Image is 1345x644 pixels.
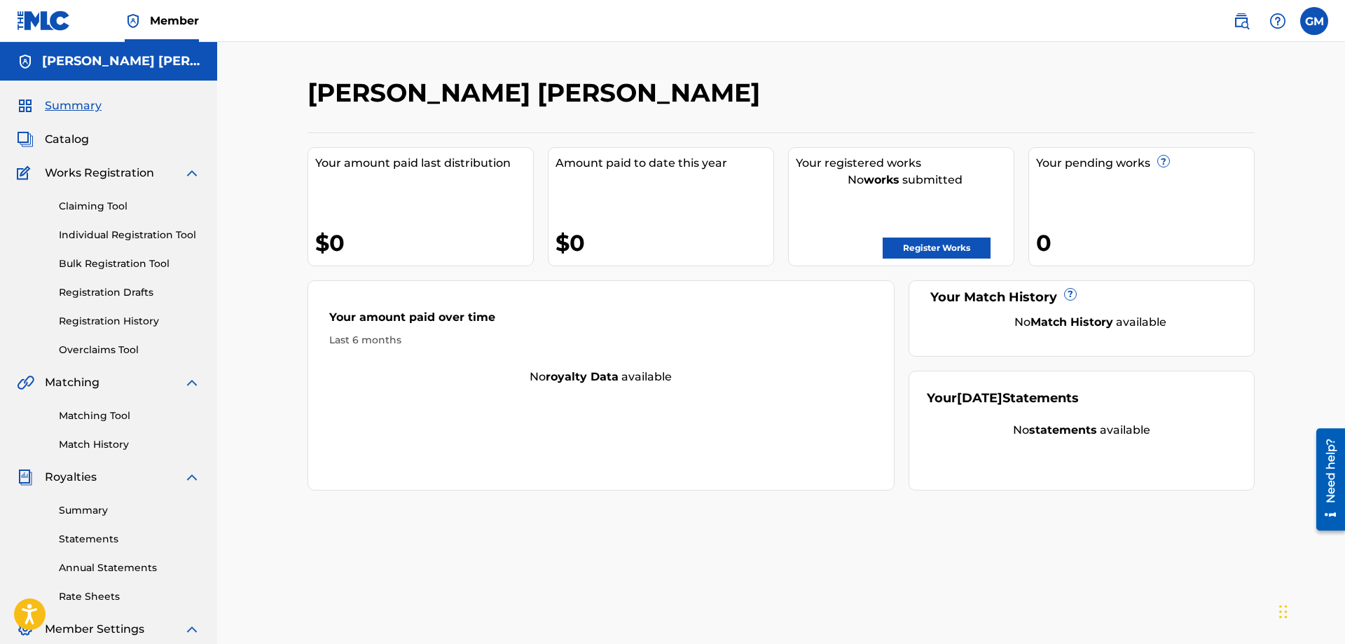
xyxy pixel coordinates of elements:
a: Registration Drafts [59,285,200,300]
div: User Menu [1300,7,1328,35]
img: Top Rightsholder [125,13,142,29]
a: Annual Statements [59,561,200,575]
a: Register Works [883,238,991,259]
img: MLC Logo [17,11,71,31]
div: $0 [315,227,533,259]
div: No submitted [796,172,1014,189]
a: Public Search [1227,7,1255,35]
span: Royalties [45,469,97,486]
div: No available [927,422,1237,439]
a: Claiming Tool [59,199,200,214]
img: expand [184,374,200,391]
div: Your amount paid last distribution [315,155,533,172]
div: $0 [556,227,773,259]
div: Your Match History [927,288,1237,307]
div: No available [308,369,894,385]
img: Works Registration [17,165,35,181]
img: help [1269,13,1286,29]
div: Last 6 months [329,333,873,348]
iframe: Resource Center [1306,422,1345,538]
div: Your amount paid over time [329,309,873,333]
span: Summary [45,97,102,114]
strong: royalty data [546,370,619,383]
div: Drag [1279,591,1288,633]
div: Your Statements [927,389,1079,408]
a: Matching Tool [59,409,200,423]
span: Works Registration [45,165,154,181]
a: Statements [59,532,200,547]
img: expand [184,165,200,181]
img: Catalog [17,131,34,148]
img: Royalties [17,469,34,486]
img: expand [184,621,200,638]
strong: works [864,173,899,186]
a: Match History [59,437,200,452]
img: search [1233,13,1250,29]
a: SummarySummary [17,97,102,114]
h2: [PERSON_NAME] [PERSON_NAME] [308,77,767,109]
span: Catalog [45,131,89,148]
a: Overclaims Tool [59,343,200,357]
a: Rate Sheets [59,589,200,604]
a: Bulk Registration Tool [59,256,200,271]
div: Help [1264,7,1292,35]
span: ? [1158,156,1169,167]
strong: statements [1029,423,1097,437]
span: [DATE] [957,390,1002,406]
a: Registration History [59,314,200,329]
div: Your registered works [796,155,1014,172]
img: expand [184,469,200,486]
span: Member Settings [45,621,144,638]
span: Matching [45,374,99,391]
a: Summary [59,503,200,518]
div: Your pending works [1036,155,1254,172]
div: 0 [1036,227,1254,259]
a: CatalogCatalog [17,131,89,148]
div: No available [944,314,1237,331]
img: Summary [17,97,34,114]
strong: Match History [1030,315,1113,329]
img: Accounts [17,53,34,70]
span: ? [1065,289,1076,300]
span: Member [150,13,199,29]
img: Matching [17,374,34,391]
iframe: Chat Widget [1275,577,1345,644]
a: Individual Registration Tool [59,228,200,242]
div: Amount paid to date this year [556,155,773,172]
h5: Griffin Meehan [42,53,200,69]
img: Member Settings [17,621,34,638]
